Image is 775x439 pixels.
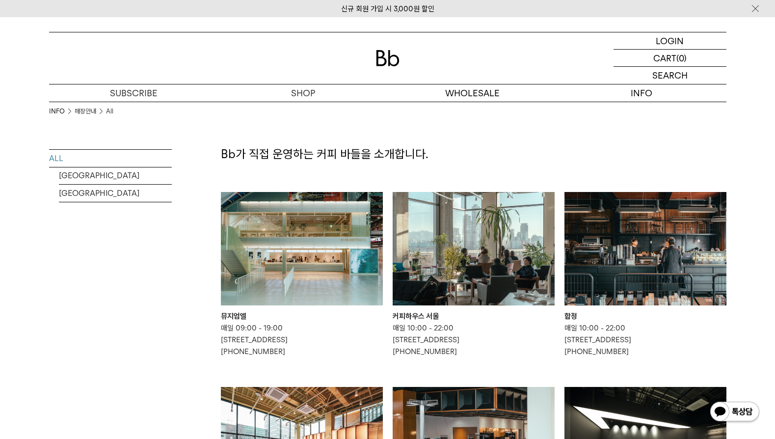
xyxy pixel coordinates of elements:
[614,32,726,50] a: LOGIN
[221,146,726,163] p: Bb가 직접 운영하는 커피 바들을 소개합니다.
[393,192,555,357] a: 커피하우스 서울 커피하우스 서울 매일 10:00 - 22:00[STREET_ADDRESS][PHONE_NUMBER]
[393,310,555,322] div: 커피하우스 서울
[652,67,688,84] p: SEARCH
[564,310,726,322] div: 합정
[49,150,172,167] a: ALL
[388,84,557,102] p: WHOLESALE
[614,50,726,67] a: CART (0)
[564,192,726,305] img: 합정
[393,322,555,357] p: 매일 10:00 - 22:00 [STREET_ADDRESS] [PHONE_NUMBER]
[221,322,383,357] p: 매일 09:00 - 19:00 [STREET_ADDRESS] [PHONE_NUMBER]
[221,192,383,357] a: 뮤지엄엘 뮤지엄엘 매일 09:00 - 19:00[STREET_ADDRESS][PHONE_NUMBER]
[49,107,75,116] li: INFO
[709,401,760,424] img: 카카오톡 채널 1:1 채팅 버튼
[59,167,172,184] a: [GEOGRAPHIC_DATA]
[676,50,687,66] p: (0)
[49,84,218,102] a: SUBSCRIBE
[393,192,555,305] img: 커피하우스 서울
[557,84,726,102] p: INFO
[221,310,383,322] div: 뮤지엄엘
[341,4,434,13] a: 신규 회원 가입 시 3,000원 할인
[564,192,726,357] a: 합정 합정 매일 10:00 - 22:00[STREET_ADDRESS][PHONE_NUMBER]
[564,322,726,357] p: 매일 10:00 - 22:00 [STREET_ADDRESS] [PHONE_NUMBER]
[218,84,388,102] a: SHOP
[653,50,676,66] p: CART
[75,107,96,116] a: 매장안내
[376,50,400,66] img: 로고
[106,107,113,116] a: All
[59,185,172,202] a: [GEOGRAPHIC_DATA]
[656,32,684,49] p: LOGIN
[221,192,383,305] img: 뮤지엄엘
